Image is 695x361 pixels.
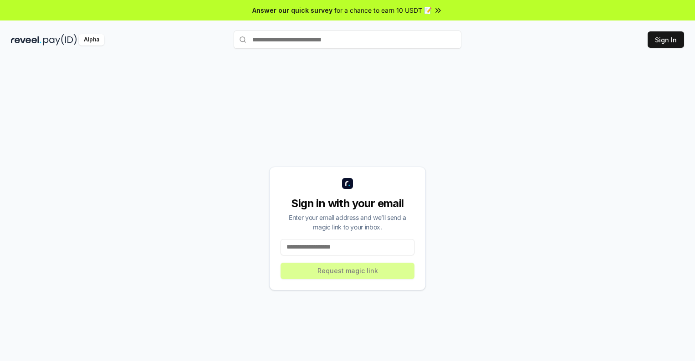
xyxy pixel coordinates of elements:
[334,5,432,15] span: for a chance to earn 10 USDT 📝
[79,34,104,46] div: Alpha
[648,31,684,48] button: Sign In
[252,5,332,15] span: Answer our quick survey
[281,213,414,232] div: Enter your email address and we’ll send a magic link to your inbox.
[11,34,41,46] img: reveel_dark
[281,196,414,211] div: Sign in with your email
[342,178,353,189] img: logo_small
[43,34,77,46] img: pay_id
